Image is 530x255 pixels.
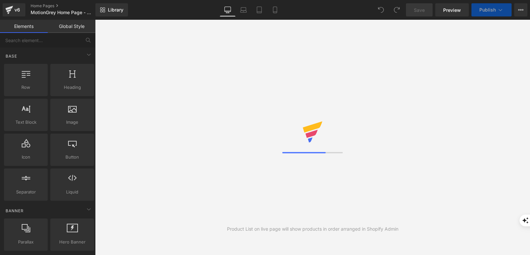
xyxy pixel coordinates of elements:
span: Liquid [52,189,92,195]
a: Desktop [220,3,236,16]
a: Laptop [236,3,251,16]
div: Product List on live page will show products in order arranged in Shopify Admin [227,225,398,233]
button: Publish [471,3,512,16]
a: v6 [3,3,25,16]
span: Icon [6,154,46,161]
span: Image [52,119,92,126]
span: MotionGrey Home Page - SS - Default [31,10,94,15]
button: More [514,3,527,16]
span: Separator [6,189,46,195]
span: Row [6,84,46,91]
span: Parallax [6,239,46,245]
span: Base [5,53,18,59]
span: Banner [5,208,24,214]
span: Text Block [6,119,46,126]
button: Redo [390,3,403,16]
a: Global Style [48,20,95,33]
span: Heading [52,84,92,91]
button: Undo [374,3,388,16]
a: New Library [95,3,128,16]
span: Save [414,7,425,13]
a: Tablet [251,3,267,16]
span: Button [52,154,92,161]
a: Home Pages [31,3,106,9]
a: Mobile [267,3,283,16]
span: Hero Banner [52,239,92,245]
span: Library [108,7,123,13]
a: Preview [435,3,469,16]
div: v6 [13,6,21,14]
span: Publish [479,7,496,13]
span: Preview [443,7,461,13]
